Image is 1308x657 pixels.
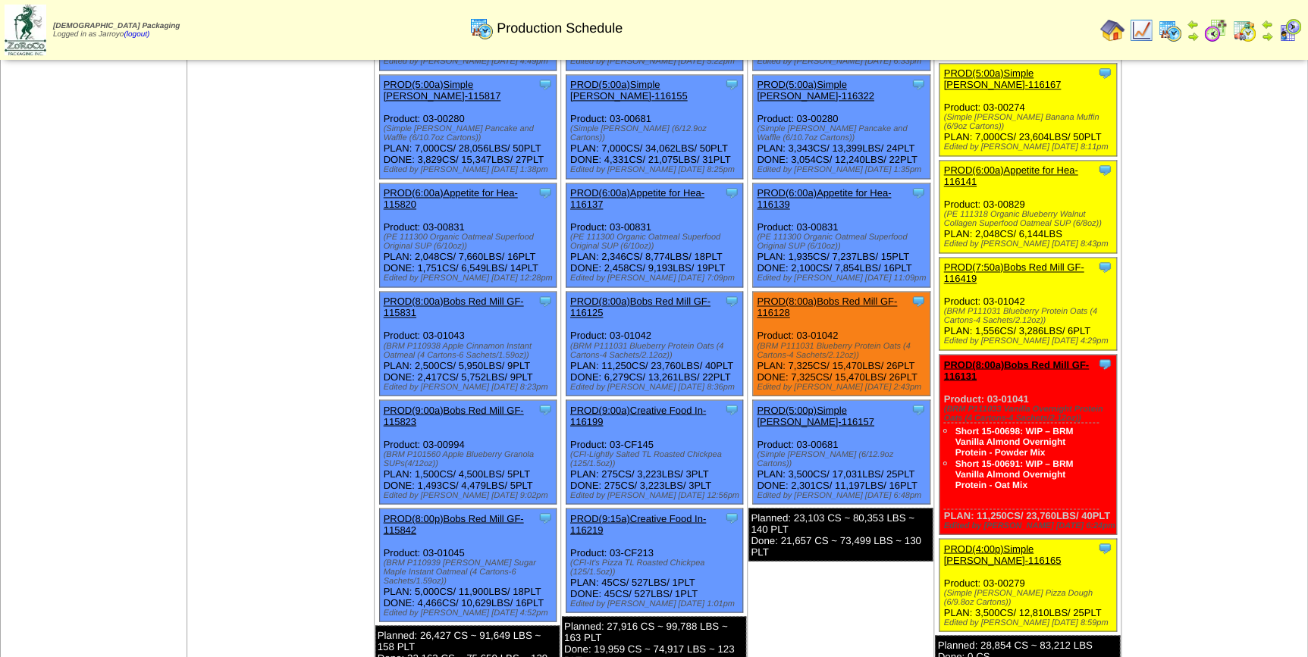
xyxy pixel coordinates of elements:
[570,599,743,608] div: Edited by [PERSON_NAME] [DATE] 1:01pm
[1097,540,1112,555] img: Tooltip
[757,233,930,251] div: (PE 111300 Organic Oatmeal Superfood Original SUP (6/10oz))
[724,293,739,308] img: Tooltip
[570,124,743,142] div: (Simple [PERSON_NAME] (6/12.9oz Cartons))
[1203,18,1228,42] img: calendarblend.gif
[566,292,743,396] div: Product: 03-01042 PLAN: 11,250CS / 23,760LBS / 40PLT DONE: 6,279CS / 13,261LBS / 22PLT
[724,77,739,92] img: Tooltip
[570,233,743,251] div: (PE 111300 Organic Oatmeal Superfood Original SUP (6/10oz))
[943,588,1116,606] div: (Simple [PERSON_NAME] Pizza Dough (6/9.8oz Cartons))
[943,210,1116,228] div: (PE 111318 Organic Blueberry Walnut Collagen Superfood Oatmeal SUP (6/8oz))
[566,400,743,504] div: Product: 03-CF145 PLAN: 275CS / 3,223LBS / 3PLT DONE: 275CS / 3,223LBS / 3PLT
[379,183,557,287] div: Product: 03-00831 PLAN: 2,048CS / 7,660LBS / 16PLT DONE: 1,751CS / 6,549LBS / 14PLT
[384,341,557,359] div: (BRM P110938 Apple Cinnamon Instant Oatmeal (4 Cartons-6 Sachets/1.59oz))
[757,124,930,142] div: (Simple [PERSON_NAME] Pancake and Waffle (6/10.7oz Cartons))
[566,183,743,287] div: Product: 03-00831 PLAN: 2,346CS / 8,774LBS / 18PLT DONE: 2,458CS / 9,193LBS / 19PLT
[939,64,1117,156] div: Product: 03-00274 PLAN: 7,000CS / 23,604LBS / 50PLT
[384,233,557,251] div: (PE 111300 Organic Oatmeal Superfood Original SUP (6/10oz))
[1097,65,1112,80] img: Tooltip
[384,608,557,617] div: Edited by [PERSON_NAME] [DATE] 4:52pm
[757,341,930,359] div: (BRM P111031 Blueberry Protein Oats (4 Cartons-4 Sachets/2.12oz))
[570,404,706,427] a: PROD(9:00a)Creative Food In-116199
[757,296,897,318] a: PROD(8:00a)Bobs Red Mill GF-116128
[384,296,524,318] a: PROD(8:00a)Bobs Red Mill GF-115831
[753,400,930,504] div: Product: 03-00681 PLAN: 3,500CS / 17,031LBS / 25PLT DONE: 2,301CS / 11,197LBS / 16PLT
[1097,162,1112,177] img: Tooltip
[570,382,743,391] div: Edited by [PERSON_NAME] [DATE] 8:36pm
[379,75,557,179] div: Product: 03-00280 PLAN: 7,000CS / 28,056LBS / 50PLT DONE: 3,829CS / 15,347LBS / 27PLT
[943,67,1061,90] a: PROD(5:00a)Simple [PERSON_NAME]-116167
[1100,18,1125,42] img: home.gif
[748,508,933,561] div: Planned: 23,103 CS ~ 80,353 LBS ~ 140 PLT Done: 21,657 CS ~ 73,499 LBS ~ 130 PLT
[1187,18,1199,30] img: arrowleft.gif
[1187,30,1199,42] img: arrowright.gif
[384,124,557,142] div: (Simple [PERSON_NAME] Pancake and Waffle (6/10.7oz Cartons))
[538,77,553,92] img: Tooltip
[757,79,874,102] a: PROD(5:00a)Simple [PERSON_NAME]-116322
[943,164,1077,187] a: PROD(6:00a)Appetite for Hea-116141
[1097,259,1112,274] img: Tooltip
[724,185,739,200] img: Tooltip
[570,274,743,283] div: Edited by [PERSON_NAME] [DATE] 7:09pm
[943,404,1116,422] div: (BRM P111033 Vanilla Overnight Protein Oats (4 Cartons-4 Sachets/2.12oz))
[943,142,1116,152] div: Edited by [PERSON_NAME] [DATE] 8:11pm
[724,402,739,417] img: Tooltip
[1129,18,1153,42] img: line_graph.gif
[943,239,1116,249] div: Edited by [PERSON_NAME] [DATE] 8:43pm
[53,22,180,39] span: Logged in as Jarroyo
[955,458,1073,490] a: Short 15-00691: WIP – BRM Vanilla Almond Overnight Protein - Oat Mix
[911,293,926,308] img: Tooltip
[911,402,926,417] img: Tooltip
[1278,18,1302,42] img: calendarcustomer.gif
[757,382,930,391] div: Edited by [PERSON_NAME] [DATE] 2:43pm
[570,512,706,535] a: PROD(9:15a)Creative Food In-116219
[753,75,930,179] div: Product: 03-00280 PLAN: 3,343CS / 13,399LBS / 24PLT DONE: 3,054CS / 12,240LBS / 22PLT
[939,355,1117,534] div: Product: 03-01041 PLAN: 11,250CS / 23,760LBS / 40PLT
[911,77,926,92] img: Tooltip
[566,508,743,612] div: Product: 03-CF213 PLAN: 45CS / 527LBS / 1PLT DONE: 45CS / 527LBS / 1PLT
[943,336,1116,346] div: Edited by [PERSON_NAME] [DATE] 4:29pm
[570,449,743,468] div: (CFI-Lightly Salted TL Roasted Chickpea (125/1.5oz))
[757,165,930,174] div: Edited by [PERSON_NAME] [DATE] 1:35pm
[538,402,553,417] img: Tooltip
[939,161,1117,253] div: Product: 03-00829 PLAN: 2,048CS / 6,144LBS
[943,618,1116,627] div: Edited by [PERSON_NAME] [DATE] 8:59pm
[570,341,743,359] div: (BRM P111031 Blueberry Protein Oats (4 Cartons-4 Sachets/2.12oz))
[538,293,553,308] img: Tooltip
[384,490,557,499] div: Edited by [PERSON_NAME] [DATE] 9:02pm
[955,425,1073,457] a: Short 15-00698: WIP – BRM Vanilla Almond Overnight Protein - Powder Mix
[943,543,1061,565] a: PROD(4:00p)Simple [PERSON_NAME]-116165
[757,404,874,427] a: PROD(5:00p)Simple [PERSON_NAME]-116157
[939,258,1117,350] div: Product: 03-01042 PLAN: 1,556CS / 3,286LBS / 6PLT
[497,20,623,36] span: Production Schedule
[570,187,704,210] a: PROD(6:00a)Appetite for Hea-116137
[753,183,930,287] div: Product: 03-00831 PLAN: 1,935CS / 7,237LBS / 15PLT DONE: 2,100CS / 7,854LBS / 16PLT
[570,296,710,318] a: PROD(8:00a)Bobs Red Mill GF-116125
[379,508,557,621] div: Product: 03-01045 PLAN: 5,000CS / 11,900LBS / 18PLT DONE: 4,466CS / 10,629LBS / 16PLT
[124,30,149,39] a: (logout)
[757,274,930,283] div: Edited by [PERSON_NAME] [DATE] 11:09pm
[538,185,553,200] img: Tooltip
[753,292,930,396] div: Product: 03-01042 PLAN: 7,325CS / 15,470LBS / 26PLT DONE: 7,325CS / 15,470LBS / 26PLT
[943,261,1084,284] a: PROD(7:50a)Bobs Red Mill GF-116419
[384,274,557,283] div: Edited by [PERSON_NAME] [DATE] 12:28pm
[379,292,557,396] div: Product: 03-01043 PLAN: 2,500CS / 5,950LBS / 9PLT DONE: 2,417CS / 5,752LBS / 9PLT
[757,449,930,468] div: (Simple [PERSON_NAME] (6/12.9oz Cartons))
[757,187,891,210] a: PROD(6:00a)Appetite for Hea-116139
[538,510,553,525] img: Tooltip
[566,75,743,179] div: Product: 03-00681 PLAN: 7,000CS / 34,062LBS / 50PLT DONE: 4,331CS / 21,075LBS / 31PLT
[384,79,501,102] a: PROD(5:00a)Simple [PERSON_NAME]-115817
[384,382,557,391] div: Edited by [PERSON_NAME] [DATE] 8:23pm
[1158,18,1182,42] img: calendarprod.gif
[1097,356,1112,371] img: Tooltip
[570,165,743,174] div: Edited by [PERSON_NAME] [DATE] 8:25pm
[5,5,46,55] img: zoroco-logo-small.webp
[384,165,557,174] div: Edited by [PERSON_NAME] [DATE] 1:38pm
[1261,30,1273,42] img: arrowright.gif
[939,539,1117,631] div: Product: 03-00279 PLAN: 3,500CS / 12,810LBS / 25PLT
[943,307,1116,325] div: (BRM P111031 Blueberry Protein Oats (4 Cartons-4 Sachets/2.12oz))
[379,400,557,504] div: Product: 03-00994 PLAN: 1,500CS / 4,500LBS / 5PLT DONE: 1,493CS / 4,479LBS / 5PLT
[384,558,557,585] div: (BRM P110939 [PERSON_NAME] Sugar Maple Instant Oatmeal (4 Cartons-6 Sachets/1.59oz))
[757,490,930,499] div: Edited by [PERSON_NAME] [DATE] 6:48pm
[911,185,926,200] img: Tooltip
[724,510,739,525] img: Tooltip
